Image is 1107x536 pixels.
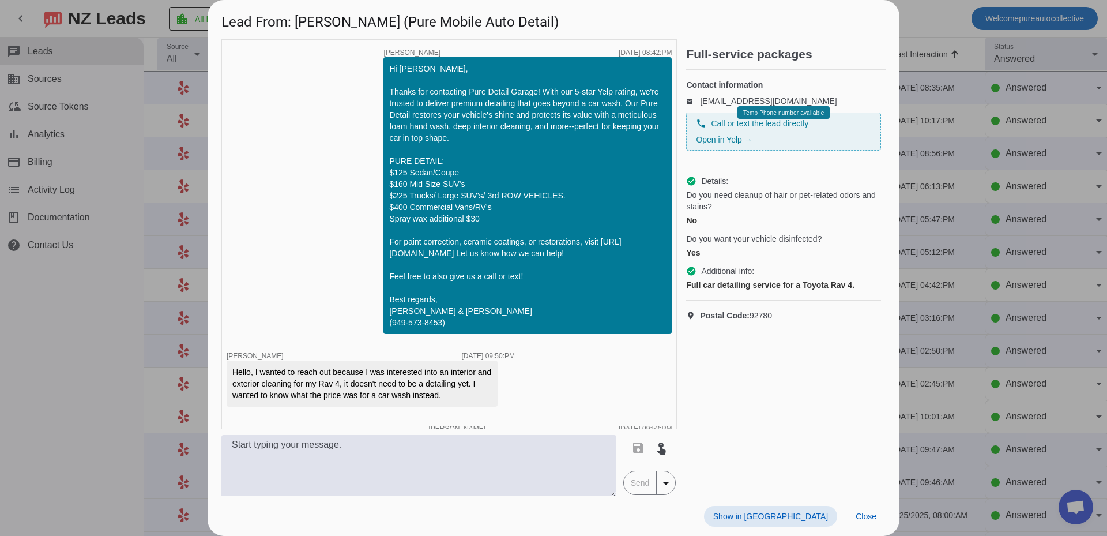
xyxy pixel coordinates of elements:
span: Additional info: [701,265,754,277]
span: Show in [GEOGRAPHIC_DATA] [713,512,828,521]
span: Details: [701,175,728,187]
mat-icon: check_circle [686,176,696,186]
mat-icon: check_circle [686,266,696,276]
span: [PERSON_NAME] [383,49,440,56]
mat-icon: phone [696,118,706,129]
div: No [686,215,881,226]
span: [PERSON_NAME] [227,352,284,360]
span: Do you need cleanup of hair or pet-related odors and stains? [686,189,881,212]
button: Close [846,506,886,527]
div: Hi [PERSON_NAME], Thanks for contacting Pure Detail Garage! With our 5-star Yelp rating, we're tr... [389,63,666,328]
mat-icon: email [686,98,700,104]
a: [EMAIL_ADDRESS][DOMAIN_NAME] [700,96,837,106]
h4: Contact information [686,79,881,91]
span: Do you want your vehicle disinfected? [686,233,822,245]
div: [DATE] 08:42:PM [619,49,672,56]
button: Show in [GEOGRAPHIC_DATA] [704,506,837,527]
mat-icon: arrow_drop_down [659,477,673,490]
strong: Postal Code: [700,311,750,320]
span: 92780 [700,310,772,321]
span: [PERSON_NAME] [429,425,486,432]
div: Hello, I wanted to reach out because I was interested into an interior and exterior cleaning for ... [232,366,492,401]
mat-icon: touch_app [654,441,668,455]
div: [DATE] 09:52:PM [619,425,672,432]
mat-icon: location_on [686,311,700,320]
a: Open in Yelp → [696,135,752,144]
span: Temp Phone number available [743,110,824,116]
div: Yes [686,247,881,258]
div: [DATE] 09:50:PM [462,353,515,359]
h2: Full-service packages [686,48,886,60]
span: Call or text the lead directly [711,118,808,129]
div: Full car detailing service for a Toyota Rav 4. [686,279,881,291]
span: Close [856,512,876,521]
